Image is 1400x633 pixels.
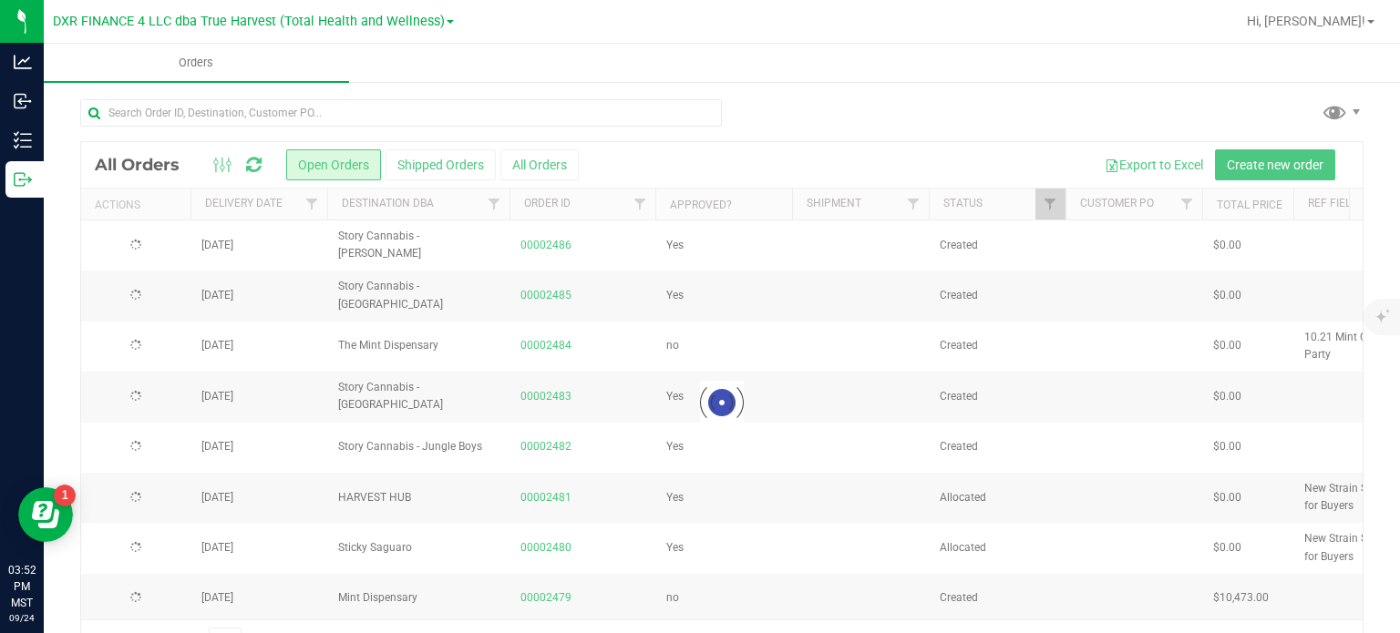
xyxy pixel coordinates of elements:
iframe: Resource center [18,487,73,542]
p: 09/24 [8,611,36,625]
span: Orders [154,55,238,71]
a: Orders [44,44,349,82]
iframe: Resource center unread badge [54,485,76,506]
inline-svg: Inventory [14,131,32,149]
p: 03:52 PM MST [8,562,36,611]
inline-svg: Analytics [14,53,32,71]
input: Search Order ID, Destination, Customer PO... [80,99,722,127]
span: Hi, [PERSON_NAME]! [1247,14,1365,28]
inline-svg: Inbound [14,92,32,110]
inline-svg: Outbound [14,170,32,189]
span: DXR FINANCE 4 LLC dba True Harvest (Total Health and Wellness) [53,14,445,29]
